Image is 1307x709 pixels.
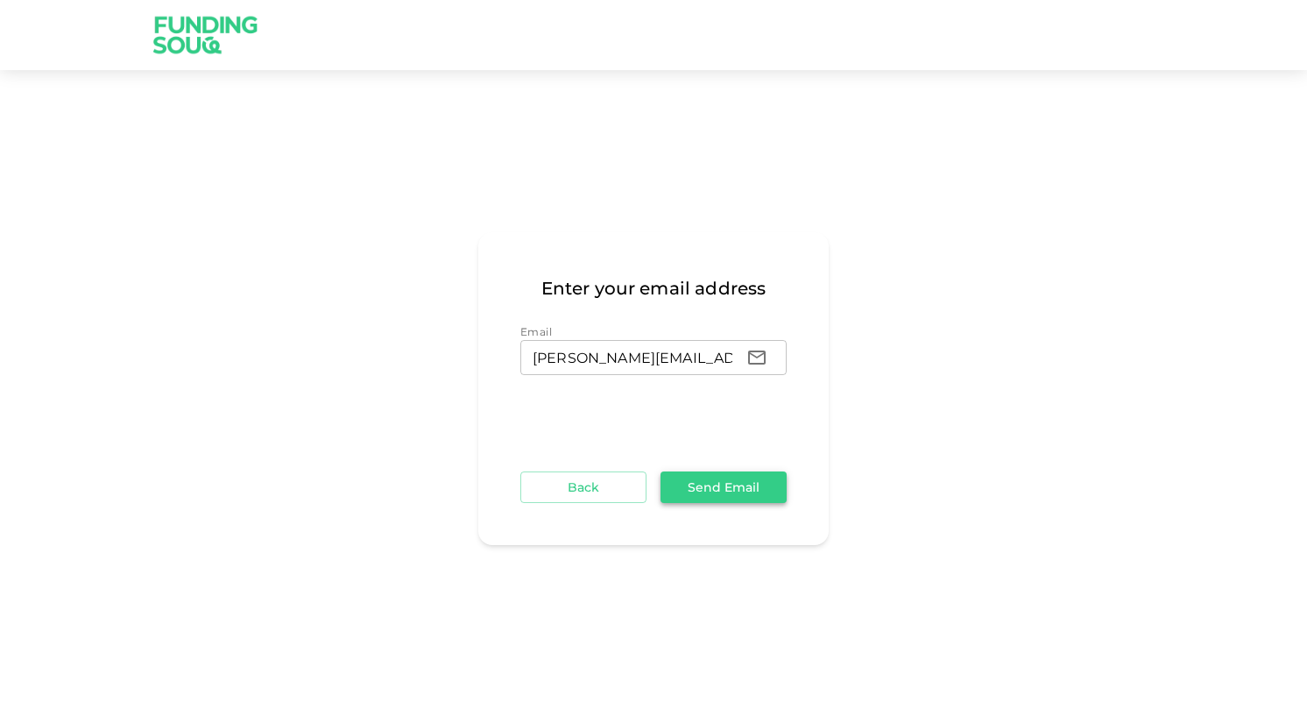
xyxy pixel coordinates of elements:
button: Back [520,471,646,503]
span: Email [520,325,552,338]
iframe: To enrich screen reader interactions, please activate Accessibility in Grammarly extension settings [520,389,787,457]
span: Enter your email address [520,274,787,302]
input: email [520,340,732,375]
button: Send Email [661,471,787,503]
